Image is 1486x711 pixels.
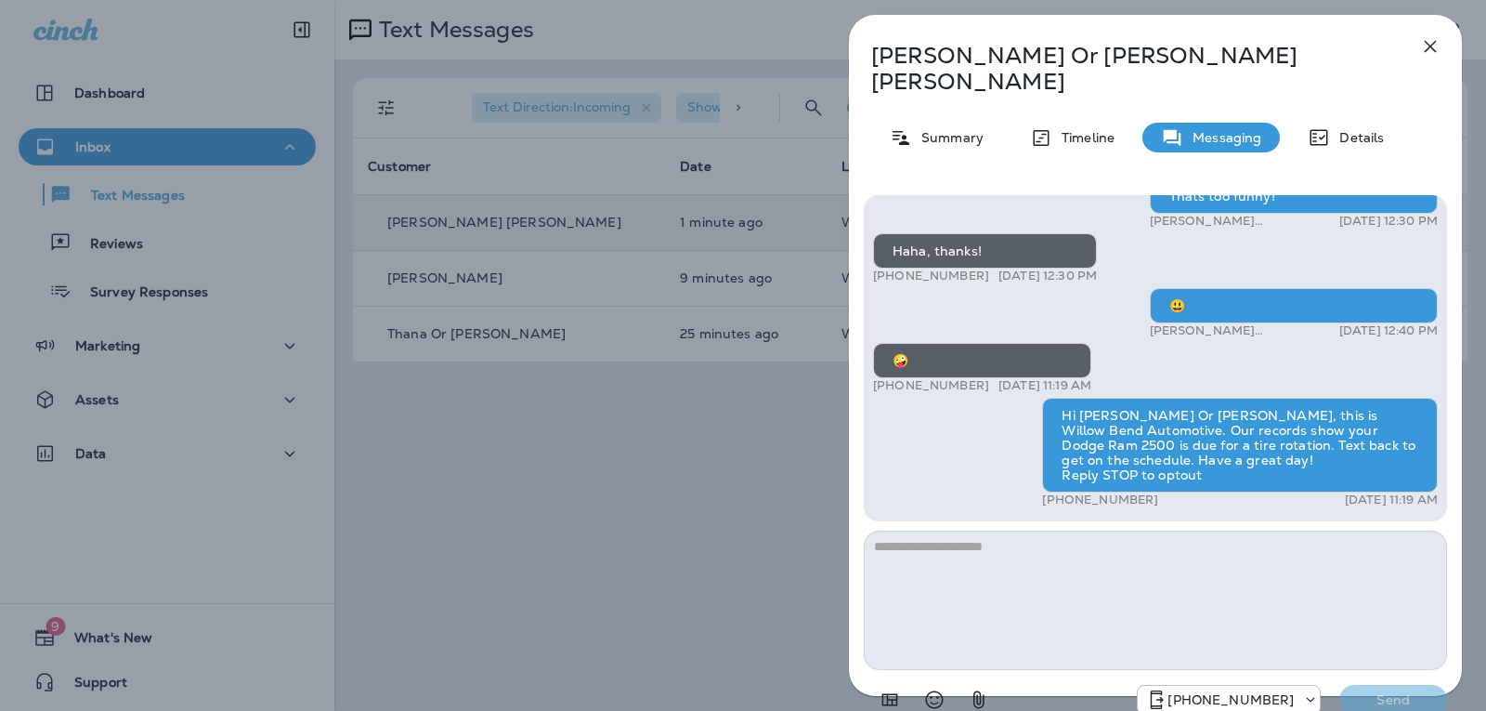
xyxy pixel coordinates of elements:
[1150,288,1438,323] div: 😃
[873,343,1091,378] div: 🤪
[1345,493,1438,507] p: [DATE] 11:19 AM
[1052,130,1114,145] p: Timeline
[873,378,989,393] p: [PHONE_NUMBER]
[1330,130,1384,145] p: Details
[1183,130,1261,145] p: Messaging
[873,233,1097,269] div: Haha, thanks!
[1150,214,1323,229] p: [PERSON_NAME] WillowBend
[1339,214,1438,229] p: [DATE] 12:30 PM
[912,130,984,145] p: Summary
[1339,323,1438,338] p: [DATE] 12:40 PM
[1150,178,1438,214] div: Thats too funny!
[1042,398,1438,493] div: Hi [PERSON_NAME] Or [PERSON_NAME], this is Willow Bend Automotive. Our records show your Dodge Ra...
[1138,689,1320,711] div: +1 (813) 497-4455
[1167,692,1294,707] p: [PHONE_NUMBER]
[998,378,1091,393] p: [DATE] 11:19 AM
[1150,323,1323,338] p: [PERSON_NAME] WillowBend
[1042,493,1158,507] p: [PHONE_NUMBER]
[998,269,1097,283] p: [DATE] 12:30 PM
[873,269,989,283] p: [PHONE_NUMBER]
[871,43,1378,95] p: [PERSON_NAME] Or [PERSON_NAME] [PERSON_NAME]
